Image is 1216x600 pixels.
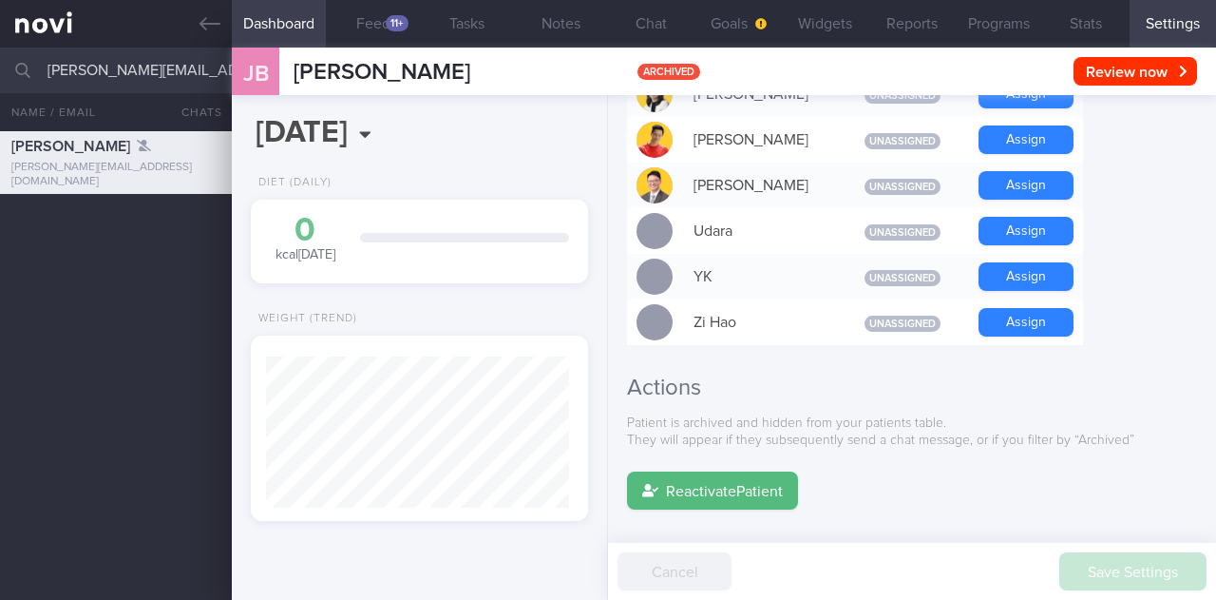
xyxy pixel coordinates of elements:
div: JB [220,36,292,109]
div: kcal [DATE] [270,214,341,264]
div: Weight (Trend) [251,312,357,326]
div: [PERSON_NAME][EMAIL_ADDRESS][DOMAIN_NAME] [11,161,220,189]
span: Unassigned [864,270,940,286]
span: Unassigned [864,224,940,241]
button: Review now [1073,57,1197,86]
button: ReactivatePatient [627,472,798,510]
div: [PERSON_NAME] [684,166,836,204]
button: Assign [978,126,1073,154]
button: Assign [978,262,1073,291]
span: Unassigned [864,87,940,104]
div: [PERSON_NAME] [684,121,836,159]
span: [PERSON_NAME] [11,139,130,154]
div: Udara [684,212,836,250]
div: 0 [270,214,341,247]
button: Chats [156,93,232,131]
span: [PERSON_NAME] [294,61,470,84]
span: archived [637,64,700,80]
span: Unassigned [864,316,940,332]
p: Patient is archived and hidden from your patients table. They will appear if they subsequently se... [627,416,1197,449]
div: Zi Hao [684,303,836,341]
button: Assign [978,171,1073,200]
div: YK [684,258,836,296]
div: Diet (Daily) [251,176,332,190]
div: 11+ [386,15,408,31]
button: Assign [978,217,1073,245]
span: Unassigned [864,133,940,149]
button: Assign [978,308,1073,337]
h2: Actions [627,374,1197,402]
span: Unassigned [864,179,940,195]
